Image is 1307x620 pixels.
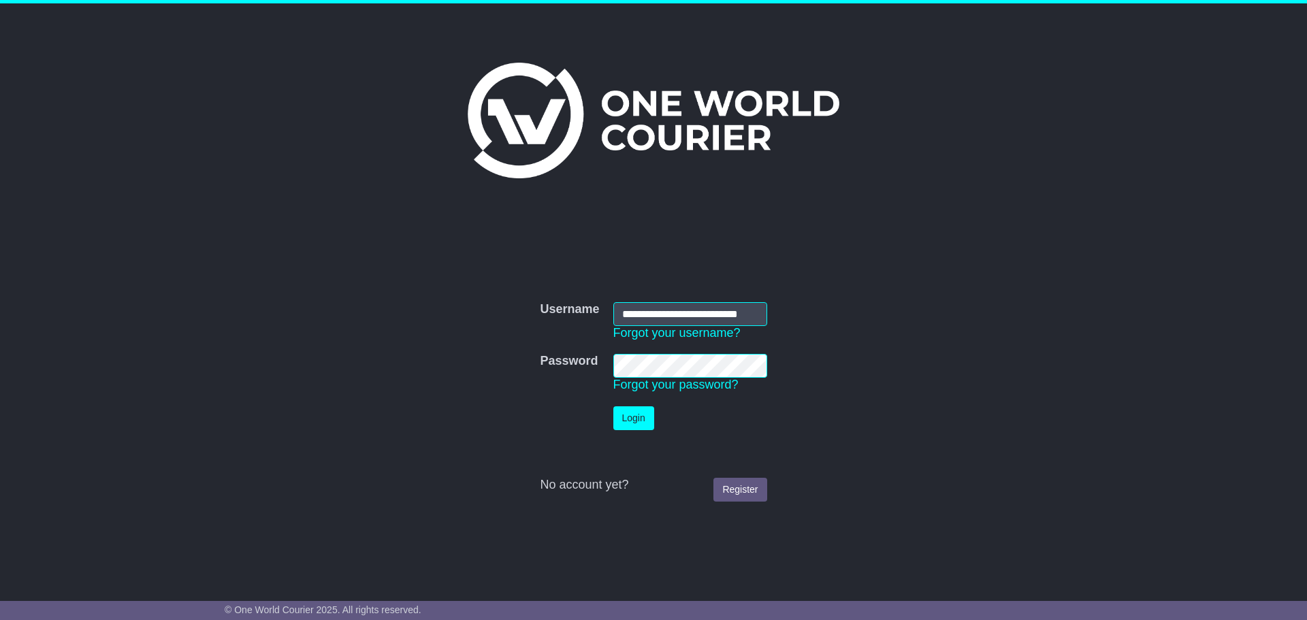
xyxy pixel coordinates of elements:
button: Login [613,406,654,430]
a: Forgot your password? [613,378,739,391]
label: Password [540,354,598,369]
div: No account yet? [540,478,767,493]
a: Register [713,478,767,502]
img: One World [468,63,839,178]
span: © One World Courier 2025. All rights reserved. [225,604,421,615]
a: Forgot your username? [613,326,741,340]
label: Username [540,302,599,317]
